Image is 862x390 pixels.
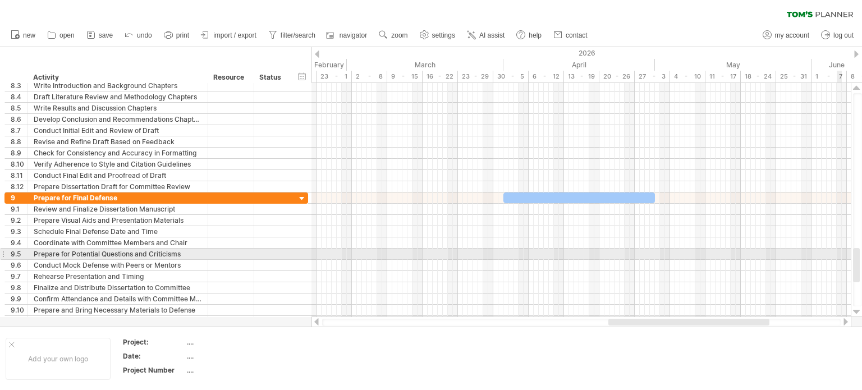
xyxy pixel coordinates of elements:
div: March 2026 [347,59,503,71]
div: .... [187,337,281,347]
div: May 2026 [655,59,811,71]
div: 8.6 [11,114,27,125]
div: 23 - 1 [317,71,352,82]
div: Date: [123,351,185,361]
div: Develop Conclusion and Recommendations Chapters [34,114,202,125]
a: help [513,28,545,43]
div: 9.9 [11,293,27,304]
div: Coordinate with Committee Members and Chair [34,237,202,248]
span: save [99,31,113,39]
span: import / export [213,31,256,39]
div: Status [259,72,284,83]
div: 16 - 22 [423,71,458,82]
a: zoom [376,28,411,43]
div: 8.9 [11,148,27,158]
a: new [8,28,39,43]
div: 8.8 [11,136,27,147]
div: 25 - 31 [776,71,811,82]
span: zoom [391,31,407,39]
div: 30 - 5 [493,71,529,82]
div: Project: [123,337,185,347]
div: Write Introduction and Background Chapters [34,80,202,91]
span: AI assist [479,31,505,39]
a: settings [417,28,458,43]
div: Conduct Final Edit and Proofread of Draft [34,170,202,181]
div: Confirm Attendance and Details with Committee Members [34,293,202,304]
div: Resource [213,72,247,83]
div: Activity [33,72,201,83]
a: import / export [198,28,260,43]
div: Schedule Final Defense Date and Time [34,226,202,237]
div: 6 - 12 [529,71,564,82]
div: 4 - 10 [670,71,705,82]
span: navigator [340,31,367,39]
a: log out [818,28,857,43]
div: 9.8 [11,282,27,293]
div: .... [187,351,281,361]
a: undo [122,28,155,43]
a: filter/search [265,28,319,43]
div: 9.4 [11,237,27,248]
a: my account [760,28,813,43]
span: my account [775,31,809,39]
div: 9.3 [11,226,27,237]
span: open [59,31,75,39]
span: log out [833,31,854,39]
span: filter/search [281,31,315,39]
div: 9.5 [11,249,27,259]
div: 9.7 [11,271,27,282]
div: 11 - 17 [705,71,741,82]
div: Prepare and Bring Necessary Materials to Defense [34,305,202,315]
div: Write Results and Discussion Chapters [34,103,202,113]
div: Draft Literature Review and Methodology Chapters [34,91,202,102]
div: Conduct Initial Edit and Review of Draft [34,125,202,136]
div: 8.5 [11,103,27,113]
span: settings [432,31,455,39]
div: 27 - 3 [635,71,670,82]
div: Prepare for Potential Questions and Criticisms [34,249,202,259]
div: Conduct Mock Defense with Peers or Mentors [34,260,202,270]
div: Project Number [123,365,185,375]
div: Prepare Visual Aids and Presentation Materials [34,215,202,226]
div: 18 - 24 [741,71,776,82]
div: 8.10 [11,159,27,169]
div: 8.11 [11,170,27,181]
div: Finalize and Distribute Dissertation to Committee [34,282,202,293]
div: 8.12 [11,181,27,192]
div: Verify Adherence to Style and Citation Guidelines [34,159,202,169]
div: Prepare for Final Defense [34,192,202,203]
div: Plan for Post-Defense Revisions and Corrections [34,316,202,327]
div: 8.3 [11,80,27,91]
span: help [529,31,542,39]
div: 8.4 [11,91,27,102]
div: 9.2 [11,215,27,226]
div: 1 - 7 [811,71,847,82]
div: Revise and Refine Draft Based on Feedback [34,136,202,147]
div: 9.1 [11,204,27,214]
div: Review and Finalize Dissertation Manuscript [34,204,202,214]
div: Rehearse Presentation and Timing [34,271,202,282]
div: 9 [11,192,27,203]
a: open [44,28,78,43]
div: 2 - 8 [352,71,387,82]
div: Prepare Dissertation Draft for Committee Review [34,181,202,192]
a: print [161,28,192,43]
div: 23 - 29 [458,71,493,82]
div: 9.11 [11,316,27,327]
div: Add your own logo [6,338,111,380]
a: contact [551,28,591,43]
div: 8.7 [11,125,27,136]
div: .... [187,365,281,375]
div: Check for Consistency and Accuracy in Formatting [34,148,202,158]
a: AI assist [464,28,508,43]
span: undo [137,31,152,39]
span: print [176,31,189,39]
div: 9.10 [11,305,27,315]
a: save [84,28,116,43]
span: new [23,31,35,39]
div: 9 - 15 [387,71,423,82]
a: navigator [324,28,370,43]
div: 9.6 [11,260,27,270]
div: 13 - 19 [564,71,599,82]
span: contact [566,31,588,39]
